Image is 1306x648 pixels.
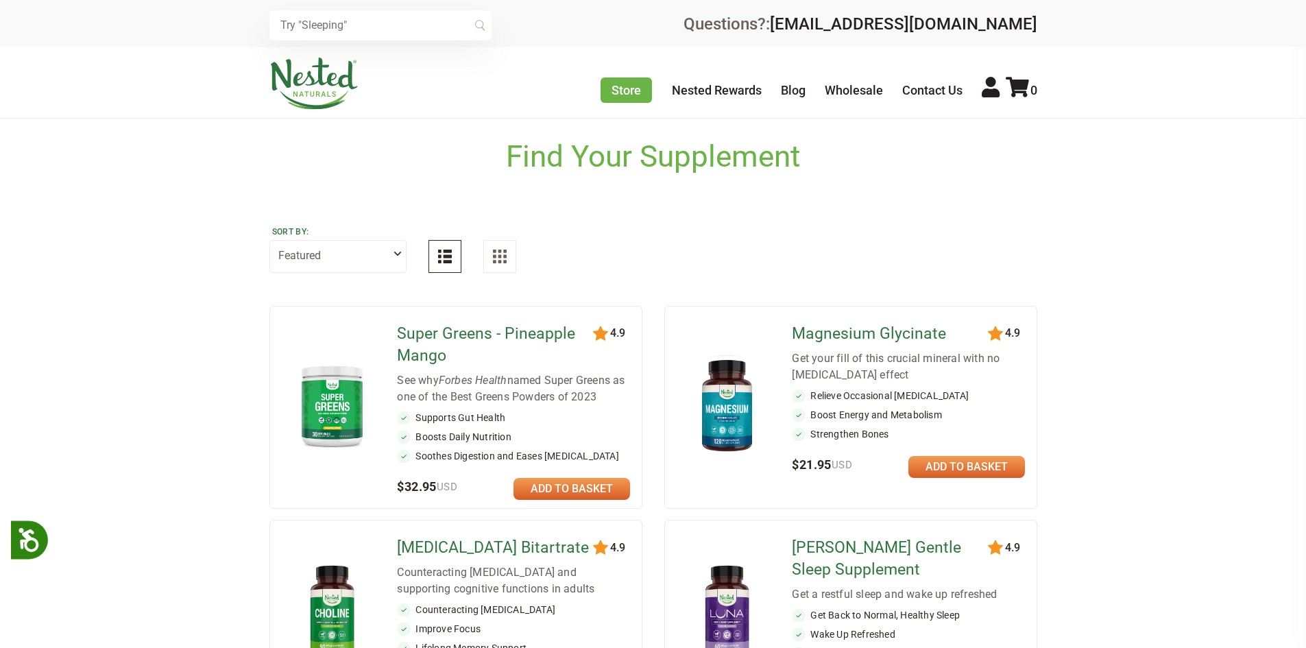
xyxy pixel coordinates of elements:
span: $21.95 [792,457,852,472]
div: Counteracting [MEDICAL_DATA] and supporting cognitive functions in adults [397,564,630,597]
img: Nested Naturals [269,58,359,110]
a: Nested Rewards [672,83,762,97]
a: Super Greens - Pineapple Mango [397,323,595,367]
a: Store [601,77,652,103]
span: USD [437,481,457,493]
li: Relieve Occasional [MEDICAL_DATA] [792,389,1025,403]
label: Sort by: [272,226,404,237]
div: See why named Super Greens as one of the Best Greens Powders of 2023 [397,372,630,405]
span: USD [832,459,852,471]
img: Magnesium Glycinate [687,353,767,458]
input: Try "Sleeping" [269,10,492,40]
a: [MEDICAL_DATA] Bitartrate [397,537,595,559]
li: Supports Gut Health [397,411,630,424]
a: Contact Us [902,83,963,97]
li: Get Back to Normal, Healthy Sleep [792,608,1025,622]
li: Improve Focus [397,622,630,636]
li: Counteracting [MEDICAL_DATA] [397,603,630,616]
h1: Find Your Supplement [506,139,800,174]
li: Boost Energy and Metabolism [792,408,1025,422]
span: $32.95 [397,479,457,494]
li: Wake Up Refreshed [792,627,1025,641]
a: [EMAIL_ADDRESS][DOMAIN_NAME] [770,14,1037,34]
a: Wholesale [825,83,883,97]
em: Forbes Health [439,374,507,387]
a: Blog [781,83,806,97]
img: List [438,250,452,263]
div: Get your fill of this crucial mineral with no [MEDICAL_DATA] effect [792,350,1025,383]
a: Magnesium Glycinate [792,323,990,345]
li: Boosts Daily Nutrition [397,430,630,444]
div: Questions?: [684,16,1037,32]
span: 0 [1030,83,1037,97]
li: Soothes Digestion and Eases [MEDICAL_DATA] [397,449,630,463]
img: Super Greens - Pineapple Mango [292,359,372,452]
li: Strengthen Bones [792,427,1025,441]
div: Get a restful sleep and wake up refreshed [792,586,1025,603]
a: 0 [1006,83,1037,97]
a: [PERSON_NAME] Gentle Sleep Supplement [792,537,990,581]
img: Grid [493,250,507,263]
